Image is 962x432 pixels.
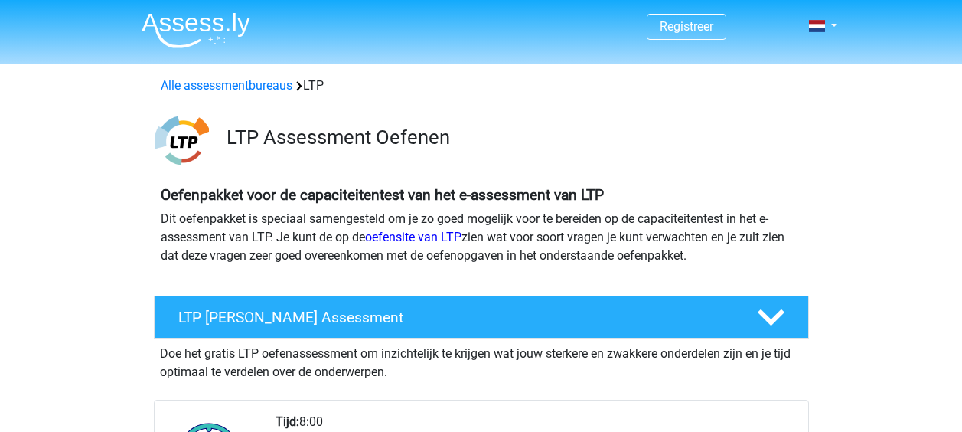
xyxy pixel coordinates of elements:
[154,339,809,381] div: Doe het gratis LTP oefenassessment om inzichtelijk te krijgen wat jouw sterkere en zwakkere onder...
[142,12,250,48] img: Assessly
[276,414,299,429] b: Tijd:
[161,186,604,204] b: Oefenpakket voor de capaciteitentest van het e-assessment van LTP
[155,77,808,95] div: LTP
[660,19,713,34] a: Registreer
[365,230,461,244] a: oefensite van LTP
[161,78,292,93] a: Alle assessmentbureaus
[161,210,802,265] p: Dit oefenpakket is speciaal samengesteld om je zo goed mogelijk voor te bereiden op de capaciteit...
[178,309,732,326] h4: LTP [PERSON_NAME] Assessment
[227,126,797,149] h3: LTP Assessment Oefenen
[148,296,815,339] a: LTP [PERSON_NAME] Assessment
[155,113,209,168] img: ltp.png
